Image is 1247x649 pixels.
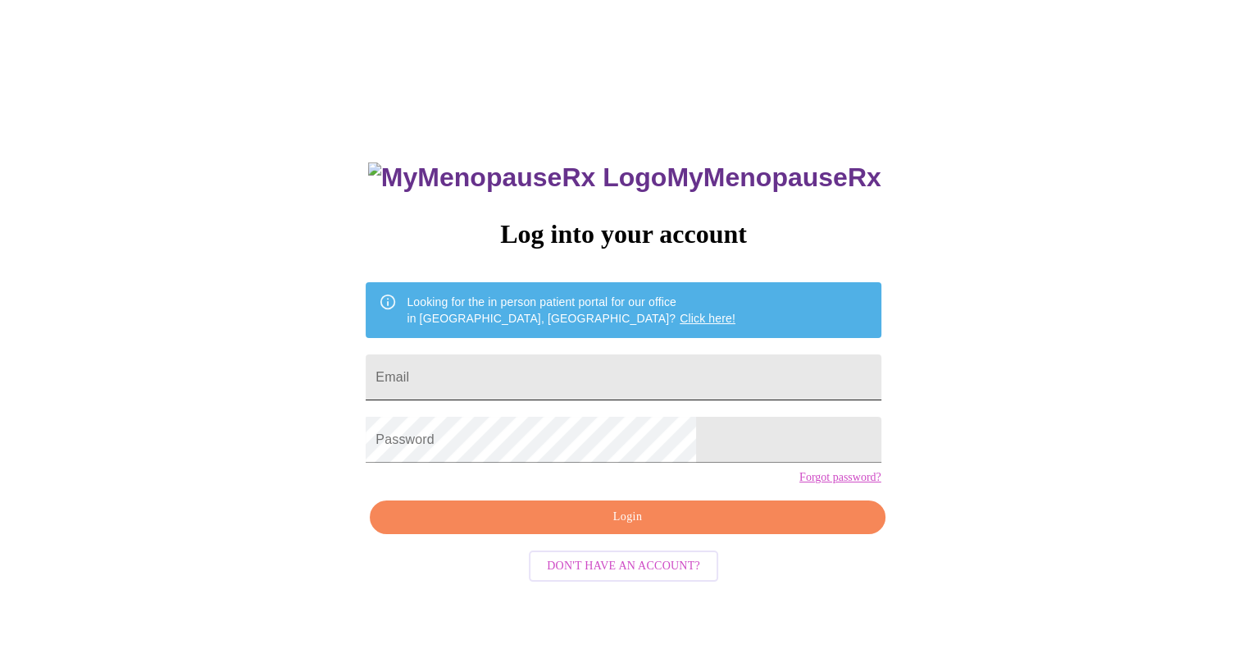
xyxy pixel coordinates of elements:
[370,500,885,534] button: Login
[389,507,866,528] span: Login
[547,556,700,577] span: Don't have an account?
[529,551,718,583] button: Don't have an account?
[407,287,735,333] div: Looking for the in person patient portal for our office in [GEOGRAPHIC_DATA], [GEOGRAPHIC_DATA]?
[366,219,881,249] h3: Log into your account
[680,312,735,325] a: Click here!
[799,471,881,484] a: Forgot password?
[368,162,881,193] h3: MyMenopauseRx
[368,162,667,193] img: MyMenopauseRx Logo
[525,558,722,572] a: Don't have an account?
